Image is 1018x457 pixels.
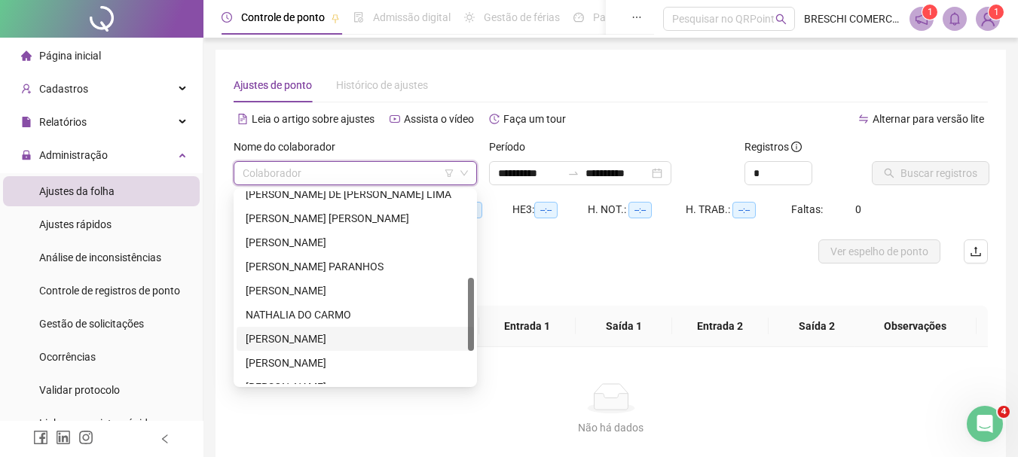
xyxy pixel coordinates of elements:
[39,384,120,396] span: Validar protocolo
[922,5,937,20] sup: 1
[791,203,825,215] span: Faltas:
[237,375,474,399] div: SARA RIOS
[928,7,933,17] span: 1
[39,149,108,161] span: Administração
[593,11,652,23] span: Painel do DP
[390,114,400,124] span: youtube
[818,239,940,264] button: Ver espelho de ponto
[628,202,652,218] span: --:--
[33,430,48,445] span: facebook
[237,351,474,375] div: ROBERTA FERNANDES DE OLIVEIRA
[791,142,802,152] span: info-circle
[39,83,88,95] span: Cadastros
[336,79,428,91] span: Histórico de ajustes
[775,14,787,25] span: search
[237,254,474,279] div: LUCIENE TELES PARANHOS
[948,12,961,26] span: bell
[39,417,154,429] span: Link para registro rápido
[967,406,1003,442] iframe: Intercom live chat
[21,84,32,94] span: user-add
[246,234,465,251] div: [PERSON_NAME]
[855,203,861,215] span: 0
[732,202,756,218] span: --:--
[512,201,588,218] div: HE 3:
[39,351,96,363] span: Ocorrências
[56,430,71,445] span: linkedin
[854,306,977,347] th: Observações
[246,355,465,371] div: [PERSON_NAME]
[576,306,672,347] th: Saída 1
[915,12,928,26] span: notification
[534,202,558,218] span: --:--
[222,12,232,23] span: clock-circle
[404,113,474,125] span: Assista o vídeo
[21,50,32,61] span: home
[252,113,374,125] span: Leia o artigo sobre ajustes
[744,139,802,155] span: Registros
[39,318,144,330] span: Gestão de solicitações
[464,12,475,23] span: sun
[39,50,101,62] span: Página inicial
[237,206,474,230] div: KAREN LYA LACERDA DA SILVA
[567,167,579,179] span: to
[237,303,474,327] div: NATHALIA DO CARMO
[858,114,869,124] span: swap
[246,379,465,395] div: [PERSON_NAME]
[872,161,989,185] button: Buscar registros
[246,258,465,275] div: [PERSON_NAME] PARANHOS
[994,7,999,17] span: 1
[234,139,345,155] label: Nome do colaborador
[873,113,984,125] span: Alternar para versão lite
[460,169,469,178] span: down
[573,12,584,23] span: dashboard
[246,282,465,299] div: [PERSON_NAME]
[445,169,454,178] span: filter
[246,331,465,347] div: [PERSON_NAME]
[588,201,686,218] div: H. NOT.:
[39,285,180,297] span: Controle de registros de ponto
[479,306,576,347] th: Entrada 1
[567,167,579,179] span: swap-right
[484,11,560,23] span: Gestão de férias
[237,182,474,206] div: GABRIELA DE FATIMA SILVA LIMA
[866,318,965,334] span: Observações
[246,210,465,227] div: [PERSON_NAME] [PERSON_NAME]
[769,306,865,347] th: Saída 2
[977,8,999,30] img: 14300
[331,14,340,23] span: pushpin
[503,113,566,125] span: Faça um tour
[353,12,364,23] span: file-done
[489,139,535,155] label: Período
[237,114,248,124] span: file-text
[39,251,161,264] span: Análise de inconsistências
[998,406,1010,418] span: 4
[39,185,115,197] span: Ajustes da folha
[39,218,112,230] span: Ajustes rápidos
[804,11,900,27] span: BRESCHI COMERCIO DE ALIMENTOS
[989,5,1004,20] sup: Atualize o seu contato no menu Meus Dados
[373,11,451,23] span: Admissão digital
[234,79,312,91] span: Ajustes de ponto
[489,114,500,124] span: history
[631,12,642,23] span: ellipsis
[160,434,170,444] span: left
[237,230,474,254] div: LILLIAN RODRIGUES PEREIRA
[672,306,769,347] th: Entrada 2
[970,245,982,257] span: upload
[252,419,970,436] div: Não há dados
[686,201,791,218] div: H. TRAB.:
[78,430,93,445] span: instagram
[246,306,465,323] div: NATHALIA DO CARMO
[21,117,32,127] span: file
[39,116,87,128] span: Relatórios
[237,279,474,303] div: MELISSA PEREIRA DA SILVA
[246,186,465,203] div: [PERSON_NAME] DE [PERSON_NAME] LIMA
[241,11,325,23] span: Controle de ponto
[21,150,32,160] span: lock
[237,327,474,351] div: RAMONIELE LUCINDO DA SILVA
